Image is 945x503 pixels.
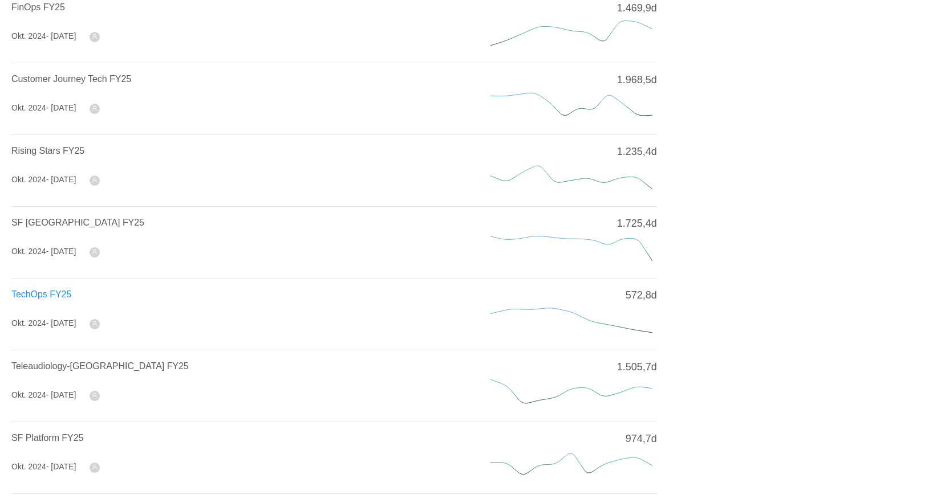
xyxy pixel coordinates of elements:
div: Okt. 2024 [11,30,76,42]
i: icon: user [92,392,98,398]
div: Okt. 2024 [11,389,76,401]
a: Rising Stars FY25 [11,146,84,156]
i: icon: user [92,105,98,111]
span: 1.725,4d [617,216,657,231]
a: Teleaudiology-[GEOGRAPHIC_DATA] FY25 [11,361,189,371]
div: Okt. 2024 [11,317,76,329]
span: - [DATE] [46,462,76,471]
span: - [DATE] [46,247,76,256]
div: Okt. 2024 [11,461,76,473]
a: SF [GEOGRAPHIC_DATA] FY25 [11,218,144,227]
i: icon: user [92,249,98,255]
span: 572,8d [626,288,657,303]
span: 1.469,9d [617,1,657,16]
i: icon: user [92,34,98,39]
span: 1.505,7d [617,359,657,375]
a: FinOps FY25 [11,2,65,12]
span: - [DATE] [46,175,76,184]
i: icon: user [92,321,98,326]
span: - [DATE] [46,390,76,399]
a: Customer Journey Tech FY25 [11,74,131,84]
a: TechOps FY25 [11,289,71,299]
i: icon: user [92,177,98,183]
div: Okt. 2024 [11,174,76,186]
i: icon: user [92,464,98,470]
span: 1.235,4d [617,144,657,160]
span: 1.968,5d [617,72,657,88]
span: 974,7d [626,431,657,447]
span: - [DATE] [46,103,76,112]
a: SF Platform FY25 [11,433,83,443]
div: Okt. 2024 [11,102,76,114]
div: Okt. 2024 [11,246,76,257]
span: - [DATE] [46,31,76,40]
span: - [DATE] [46,318,76,328]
